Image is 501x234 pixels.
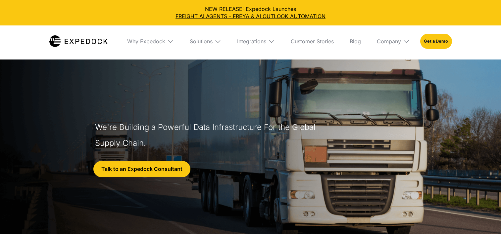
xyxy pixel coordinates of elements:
div: Company [372,25,415,57]
div: Company [377,38,401,45]
a: Get a Demo [420,34,452,49]
a: Customer Stories [285,25,339,57]
a: FREIGHT AI AGENTS - FREYA & AI OUTLOOK AUTOMATION [5,13,496,20]
div: Solutions [184,25,226,57]
div: Solutions [190,38,213,45]
div: Why Expedock [127,38,165,45]
h1: We're Building a Powerful Data Infrastructure For the Global Supply Chain. [95,119,319,151]
a: Blog [344,25,366,57]
div: Why Expedock [122,25,179,57]
div: NEW RELEASE: Expedock Launches [5,5,496,20]
a: Talk to an Expedock Consultant [93,161,190,177]
div: Integrations [237,38,266,45]
div: Integrations [232,25,280,57]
